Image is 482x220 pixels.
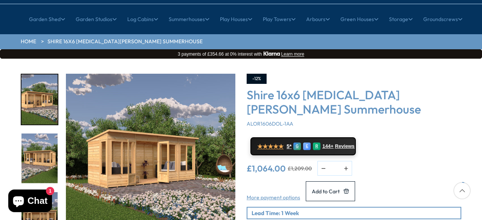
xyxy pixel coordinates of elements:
[247,120,293,127] span: ALOR1606DOL-1AA
[47,38,203,46] a: Shire 16x6 [MEDICAL_DATA][PERSON_NAME] Summerhouse
[21,133,58,184] div: 2 / 8
[257,143,284,150] span: ★★★★★
[21,134,58,184] img: Alora16x6_Garden_RH-LIFE_200x200.jpg
[247,164,286,173] ins: £1,064.00
[247,88,461,117] h3: Shire 16x6 [MEDICAL_DATA][PERSON_NAME] Summerhouse
[252,209,461,217] p: Lead Time: 1 Week
[220,10,252,29] a: Play Houses
[293,143,301,150] div: G
[247,194,300,202] a: More payment options
[21,74,58,124] img: Alora16x6_Garden_LH-LIFE_200x200.jpg
[303,143,311,150] div: E
[169,10,209,29] a: Summerhouses
[76,10,117,29] a: Garden Studios
[6,190,54,214] inbox-online-store-chat: Shopify online store chat
[21,74,58,125] div: 1 / 8
[250,137,356,155] a: ★★★★★ 5* G E R 144+ Reviews
[127,10,158,29] a: Log Cabins
[322,143,333,149] span: 144+
[423,10,462,29] a: Groundscrews
[340,10,378,29] a: Green Houses
[263,10,296,29] a: Play Towers
[313,143,320,150] div: R
[389,10,413,29] a: Storage
[306,10,330,29] a: Arbours
[288,166,312,171] del: £1,209.00
[335,143,355,149] span: Reviews
[247,74,267,84] div: -12%
[21,38,36,46] a: HOME
[306,181,355,201] button: Add to Cart
[29,10,65,29] a: Garden Shed
[312,189,340,194] span: Add to Cart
